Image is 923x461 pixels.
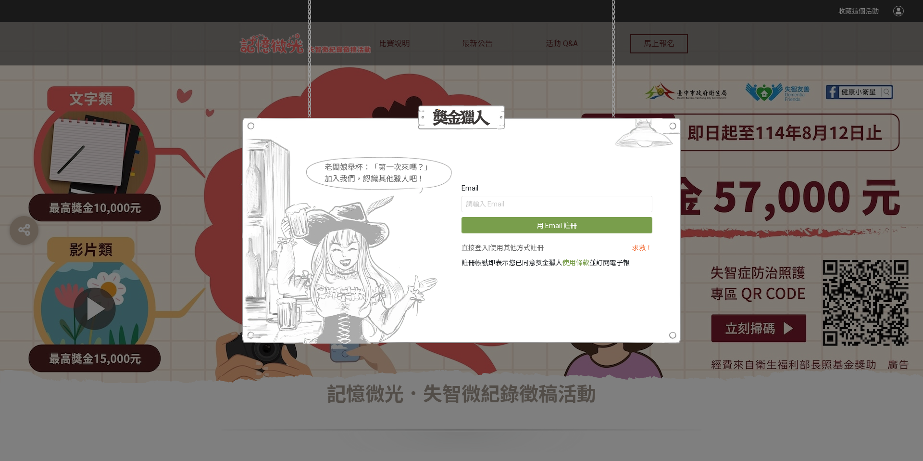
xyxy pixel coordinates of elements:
img: Light [607,117,681,154]
img: Hostess [242,117,441,344]
span: 並訂閱電子報 [589,259,630,267]
span: | [488,244,490,252]
div: 加入我們，認識其他獵人吧！ [324,173,453,185]
label: Email [461,183,478,193]
a: 使用其他方式註冊 [490,244,544,252]
a: 使用條款 [562,259,589,267]
input: 請輸入 Email [461,196,652,212]
div: 老闆娘舉杯：「第一次來嗎？」 [324,162,453,173]
span: 註冊帳號即表示您已同意獎金獵人 [461,259,562,267]
a: 求救！ [632,244,652,252]
a: 直接登入 [461,244,488,252]
button: 用 Email 註冊 [461,217,652,233]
